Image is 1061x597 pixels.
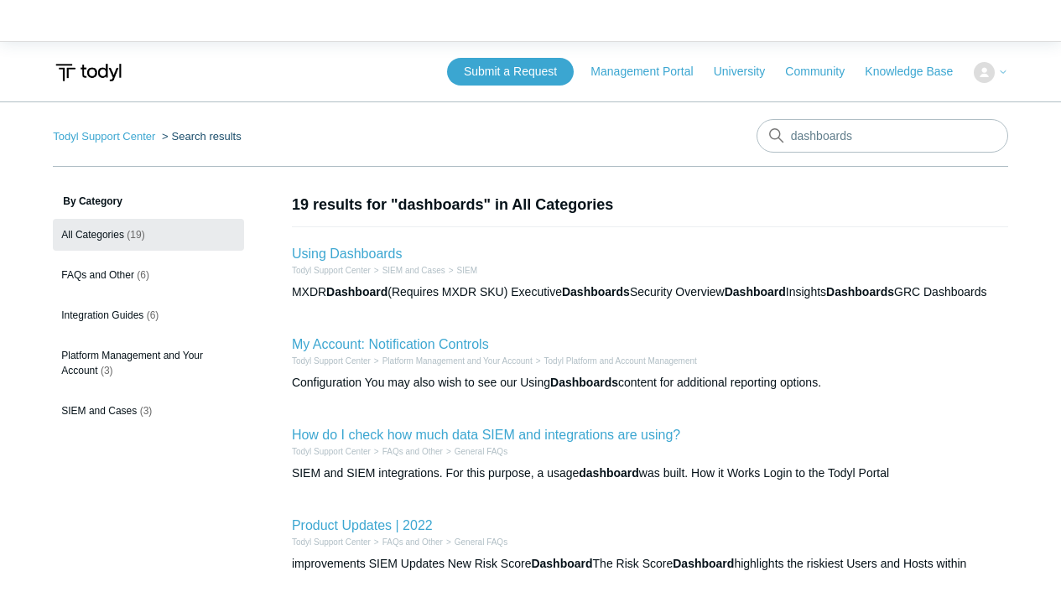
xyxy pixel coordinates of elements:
div: MXDR (Requires MXDR SKU) Executive Security Overview Insights GRC Dashboards [292,283,1008,301]
li: SIEM [445,264,477,277]
input: Search [757,119,1008,153]
a: FAQs and Other [382,537,443,547]
li: FAQs and Other [371,445,443,458]
li: Todyl Support Center [292,264,371,277]
li: Todyl Support Center [292,355,371,367]
span: All Categories [61,229,124,241]
li: General FAQs [443,445,507,458]
em: Dashboard [673,557,734,570]
span: Platform Management and Your Account [61,350,203,376]
a: Management Portal [590,63,710,80]
em: Dashboards [562,285,630,298]
h1: 19 results for "dashboards" in All Categories [292,194,1008,216]
li: Todyl Platform and Account Management [533,355,697,367]
a: Using Dashboards [292,247,403,261]
a: Todyl Platform and Account Management [544,356,697,366]
h3: By Category [53,194,244,209]
a: SIEM and Cases (3) [53,395,244,427]
span: (6) [147,309,159,321]
a: How do I check how much data SIEM and integrations are using? [292,428,680,442]
a: FAQs and Other (6) [53,259,244,291]
li: Todyl Support Center [292,445,371,458]
li: Platform Management and Your Account [371,355,533,367]
a: General FAQs [455,537,507,547]
li: Todyl Support Center [292,536,371,548]
em: Dashboard [725,285,786,298]
div: SIEM and SIEM integrations. For this purpose, a usage was built. How it Works Login to the Todyl ... [292,465,1008,482]
a: Todyl Support Center [292,447,371,456]
a: SIEM [457,266,477,275]
span: Integration Guides [61,309,143,321]
a: Todyl Support Center [53,130,155,143]
a: Knowledge Base [865,63,970,80]
li: FAQs and Other [371,536,443,548]
a: All Categories (19) [53,219,244,251]
span: (6) [137,269,149,281]
a: SIEM and Cases [382,266,445,275]
img: Todyl Support Center Help Center home page [53,57,124,88]
a: Todyl Support Center [292,537,371,547]
a: University [714,63,782,80]
span: (3) [101,365,113,376]
a: Todyl Support Center [292,266,371,275]
em: Dashboards [550,376,618,389]
a: Integration Guides (6) [53,299,244,331]
a: Platform Management and Your Account [382,356,533,366]
a: Platform Management and Your Account (3) [53,340,244,387]
em: Dashboard [326,285,387,298]
a: Submit a Request [447,58,574,86]
span: SIEM and Cases [61,405,137,417]
li: General FAQs [443,536,507,548]
a: Community [785,63,861,80]
li: Search results [159,130,242,143]
li: Todyl Support Center [53,130,159,143]
span: FAQs and Other [61,269,134,281]
a: FAQs and Other [382,447,443,456]
div: Configuration You may also wish to see our Using content for additional reporting options. [292,374,1008,392]
div: improvements SIEM Updates New Risk Score The Risk Score highlights the riskiest Users and Hosts w... [292,555,1008,573]
a: Product Updates | 2022 [292,518,433,532]
span: (3) [140,405,153,417]
a: General FAQs [455,447,507,456]
em: Dashboards [826,285,894,298]
a: Todyl Support Center [292,356,371,366]
li: SIEM and Cases [371,264,445,277]
em: Dashboard [531,557,592,570]
em: dashboard [579,466,639,480]
span: (19) [127,229,144,241]
a: My Account: Notification Controls [292,337,489,351]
